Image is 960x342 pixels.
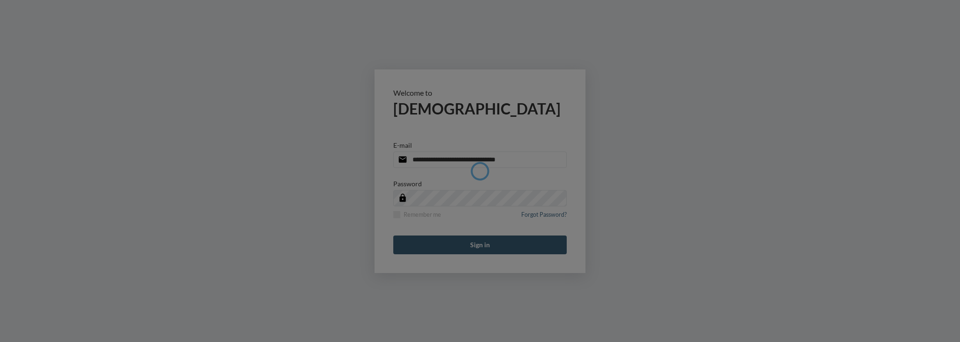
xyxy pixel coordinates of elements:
[393,141,412,149] p: E-mail
[393,99,567,118] h2: [DEMOGRAPHIC_DATA]
[393,211,441,218] label: Remember me
[393,180,422,188] p: Password
[521,211,567,224] a: Forgot Password?
[393,236,567,254] button: Sign in
[393,88,567,97] p: Welcome to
